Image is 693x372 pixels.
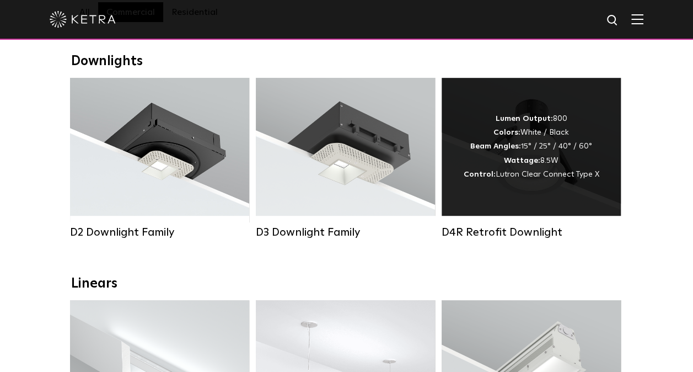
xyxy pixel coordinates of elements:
[496,171,599,178] span: Lutron Clear Connect Type X
[606,14,620,28] img: search icon
[70,226,249,239] div: D2 Downlight Family
[71,54,622,70] div: Downlights
[464,112,599,182] div: 800 White / Black 15° / 25° / 40° / 60° 8.5W
[256,78,435,239] a: D3 Downlight Family Lumen Output:700 / 900 / 1100Colors:White / Black / Silver / Bronze / Paintab...
[470,142,521,150] strong: Beam Angles:
[504,157,540,164] strong: Wattage:
[71,276,622,292] div: Linears
[464,171,496,178] strong: Control:
[496,115,553,123] strong: Lumen Output:
[493,129,520,136] strong: Colors:
[442,226,621,239] div: D4R Retrofit Downlight
[70,78,249,239] a: D2 Downlight Family Lumen Output:1200Colors:White / Black / Gloss Black / Silver / Bronze / Silve...
[256,226,435,239] div: D3 Downlight Family
[50,11,116,28] img: ketra-logo-2019-white
[631,14,643,24] img: Hamburger%20Nav.svg
[442,78,621,239] a: D4R Retrofit Downlight Lumen Output:800Colors:White / BlackBeam Angles:15° / 25° / 40° / 60°Watta...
